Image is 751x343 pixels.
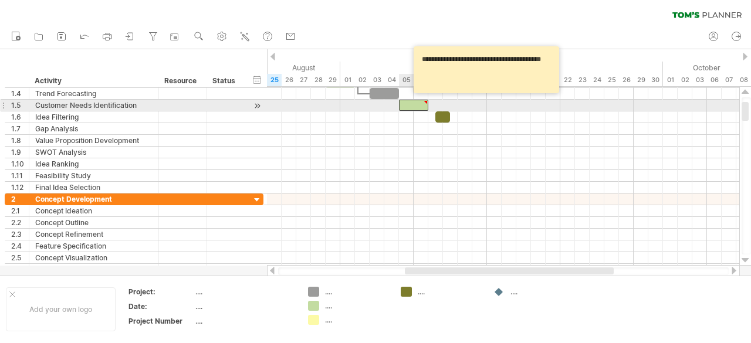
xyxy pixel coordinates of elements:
[35,111,153,123] div: Idea Filtering
[11,170,29,181] div: 1.11
[399,74,414,86] div: Friday, 5 September 2025
[384,74,399,86] div: Thursday, 4 September 2025
[35,182,153,193] div: Final Idea Selection
[736,74,751,86] div: Wednesday, 8 October 2025
[355,74,370,86] div: Tuesday, 2 September 2025
[11,88,29,99] div: 1.4
[195,301,294,311] div: ....
[35,135,153,146] div: Value Proposition Development
[325,287,389,297] div: ....
[11,229,29,240] div: 2.3
[575,74,590,86] div: Tuesday, 23 September 2025
[128,301,193,311] div: Date:
[326,74,340,86] div: Friday, 29 August 2025
[370,74,384,86] div: Wednesday, 3 September 2025
[35,264,153,275] div: Concept Testing
[560,74,575,86] div: Monday, 22 September 2025
[35,170,153,181] div: Feasibility Study
[707,74,722,86] div: Monday, 6 October 2025
[35,158,153,169] div: Idea Ranking
[35,88,153,99] div: Trend Forecasting
[35,205,153,216] div: Concept Ideation
[252,100,263,112] div: scroll to activity
[128,316,193,326] div: Project Number
[195,316,294,326] div: ....
[6,287,116,331] div: Add your own logo
[164,75,200,87] div: Resource
[311,74,326,86] div: Thursday, 28 August 2025
[692,74,707,86] div: Friday, 3 October 2025
[35,240,153,252] div: Feature Specification
[678,74,692,86] div: Thursday, 2 October 2025
[11,252,29,263] div: 2.5
[722,74,736,86] div: Tuesday, 7 October 2025
[325,315,389,325] div: ....
[634,74,648,86] div: Monday, 29 September 2025
[35,217,153,228] div: Concept Outline
[35,75,152,87] div: Activity
[11,193,29,205] div: 2
[325,301,389,311] div: ....
[11,100,29,111] div: 1.5
[11,264,29,275] div: 2.6
[195,287,294,297] div: ....
[267,74,282,86] div: Monday, 25 August 2025
[35,229,153,240] div: Concept Refinement
[11,135,29,146] div: 1.8
[35,193,153,205] div: Concept Development
[11,240,29,252] div: 2.4
[11,217,29,228] div: 2.2
[296,74,311,86] div: Wednesday, 27 August 2025
[11,111,29,123] div: 1.6
[340,74,355,86] div: Monday, 1 September 2025
[418,287,482,297] div: ....
[663,74,678,86] div: Wednesday, 1 October 2025
[11,205,29,216] div: 2.1
[35,147,153,158] div: SWOT Analysis
[590,74,604,86] div: Wednesday, 24 September 2025
[604,74,619,86] div: Thursday, 25 September 2025
[340,62,663,74] div: September 2025
[128,287,193,297] div: Project:
[11,123,29,134] div: 1.7
[11,158,29,169] div: 1.10
[35,123,153,134] div: Gap Analysis
[282,74,296,86] div: Tuesday, 26 August 2025
[212,75,238,87] div: Status
[35,252,153,263] div: Concept Visualization
[11,147,29,158] div: 1.9
[11,182,29,193] div: 1.12
[648,74,663,86] div: Tuesday, 30 September 2025
[619,74,634,86] div: Friday, 26 September 2025
[510,287,574,297] div: ....
[35,100,153,111] div: Customer Needs Identification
